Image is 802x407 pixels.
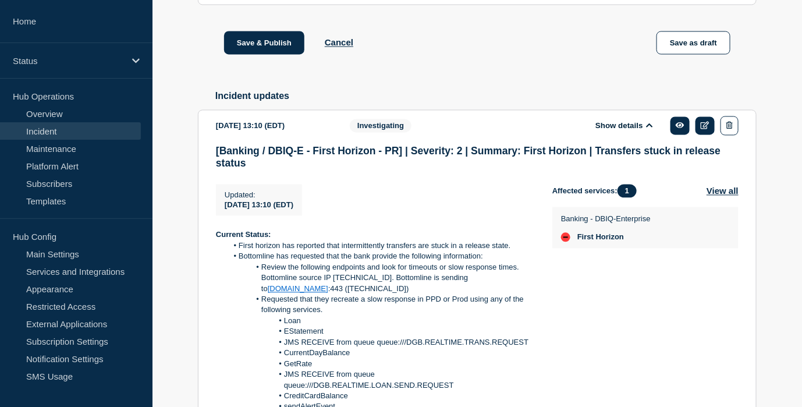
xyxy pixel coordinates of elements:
h3: [Banking / DBIQ-E - First Horizon - PR] | Severity: 2 | Summary: First Horizon | Transfers stuck ... [216,145,739,169]
li: Bottomline has requested that the bank provide the following information: [228,251,534,261]
button: Cancel [325,37,353,47]
p: Updated : [225,190,293,199]
li: JMS RECEIVE from queue queue:///DGB.REALTIME.LOAN.SEND.REQUEST [228,369,534,391]
span: [DATE] 13:10 (EDT) [225,200,293,209]
li: First horizon has reported that intermittently transfers are stuck in a release state. [228,240,534,251]
div: down [561,232,570,242]
button: Save & Publish [224,31,304,54]
h2: Incident updates [215,91,757,101]
button: View all [707,184,739,197]
p: Status [13,56,125,66]
span: 1 [618,184,637,197]
span: First Horizon [577,232,624,242]
li: EStatement [228,326,534,337]
li: CreditCardBalance [228,391,534,401]
p: Banking - DBIQ-Enterprise [561,214,651,223]
li: Requested that they recreate a slow response in PPD or Prod using any of the following services. [228,294,534,316]
li: Review the following endpoints and look for timeouts or slow response times. Bottomline source IP... [228,262,534,294]
strong: Current Status: [216,230,271,239]
span: Investigating [350,119,411,132]
li: CurrentDayBalance [228,348,534,358]
li: Loan [228,316,534,326]
button: Save as draft [656,31,730,54]
div: [DATE] 13:10 (EDT) [216,116,332,135]
a: [DOMAIN_NAME] [268,284,328,293]
button: Show details [592,121,656,130]
li: JMS RECEIVE from queue queue:///DGB.REALTIME.TRANS.REQUEST [228,337,534,348]
span: Affected services: [552,184,643,197]
li: GetRate [228,359,534,369]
